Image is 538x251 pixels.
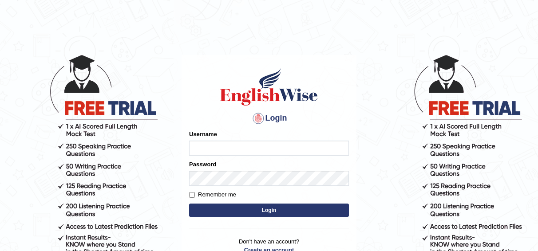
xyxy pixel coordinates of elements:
[189,111,349,125] h4: Login
[189,160,216,169] label: Password
[218,67,320,107] img: Logo of English Wise sign in for intelligent practice with AI
[189,190,236,199] label: Remember me
[189,192,195,198] input: Remember me
[189,204,349,217] button: Login
[189,130,217,138] label: Username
